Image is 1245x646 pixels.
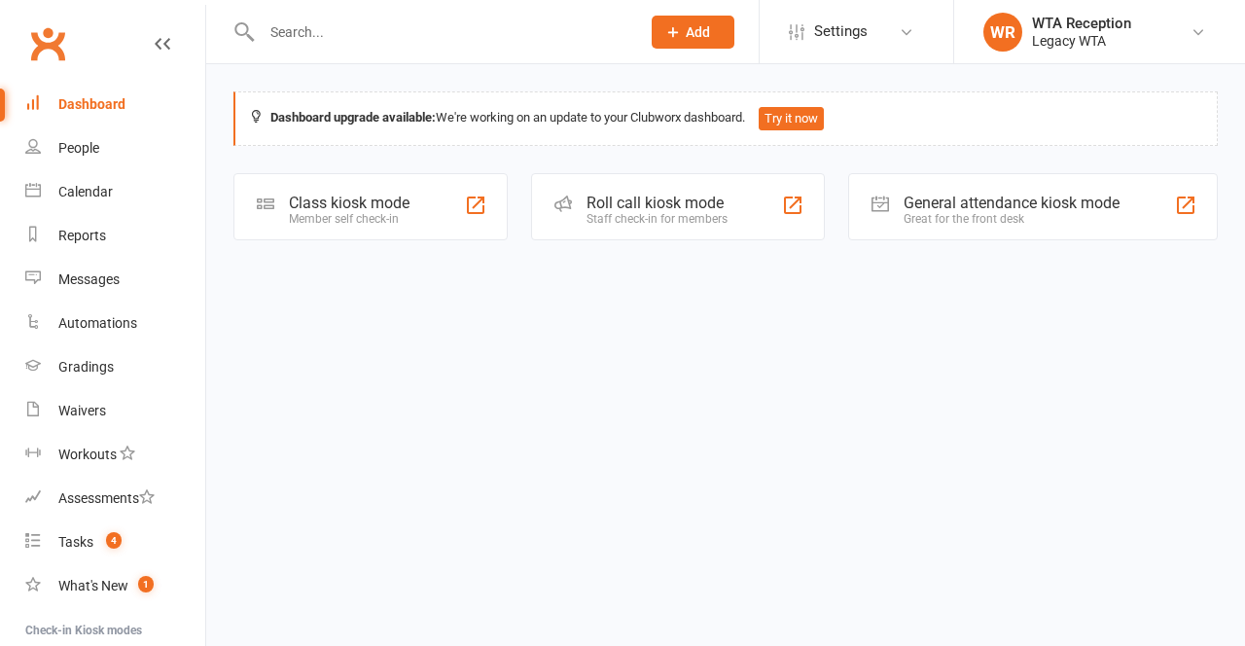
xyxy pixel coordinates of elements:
div: Staff check-in for members [587,212,728,226]
button: Add [652,16,734,49]
span: Settings [814,10,868,54]
div: WR [983,13,1022,52]
a: Gradings [25,345,205,389]
div: Assessments [58,490,155,506]
div: We're working on an update to your Clubworx dashboard. [233,91,1218,146]
a: Dashboard [25,83,205,126]
span: 4 [106,532,122,549]
strong: Dashboard upgrade available: [270,110,436,125]
div: Roll call kiosk mode [587,194,728,212]
div: Workouts [58,447,117,462]
div: General attendance kiosk mode [904,194,1120,212]
span: Add [686,24,710,40]
div: Messages [58,271,120,287]
div: Great for the front desk [904,212,1120,226]
div: Calendar [58,184,113,199]
div: Dashboard [58,96,125,112]
div: Reports [58,228,106,243]
div: What's New [58,578,128,593]
a: Automations [25,302,205,345]
span: 1 [138,576,154,592]
a: Waivers [25,389,205,433]
input: Search... [256,18,626,46]
button: Try it now [759,107,824,130]
a: Calendar [25,170,205,214]
div: Automations [58,315,137,331]
div: Member self check-in [289,212,409,226]
div: Tasks [58,534,93,550]
div: Class kiosk mode [289,194,409,212]
div: Waivers [58,403,106,418]
a: Clubworx [23,19,72,68]
a: Assessments [25,477,205,520]
a: Tasks 4 [25,520,205,564]
a: What's New1 [25,564,205,608]
a: Messages [25,258,205,302]
div: People [58,140,99,156]
div: Gradings [58,359,114,375]
a: Workouts [25,433,205,477]
a: Reports [25,214,205,258]
a: People [25,126,205,170]
div: Legacy WTA [1032,32,1131,50]
div: WTA Reception [1032,15,1131,32]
